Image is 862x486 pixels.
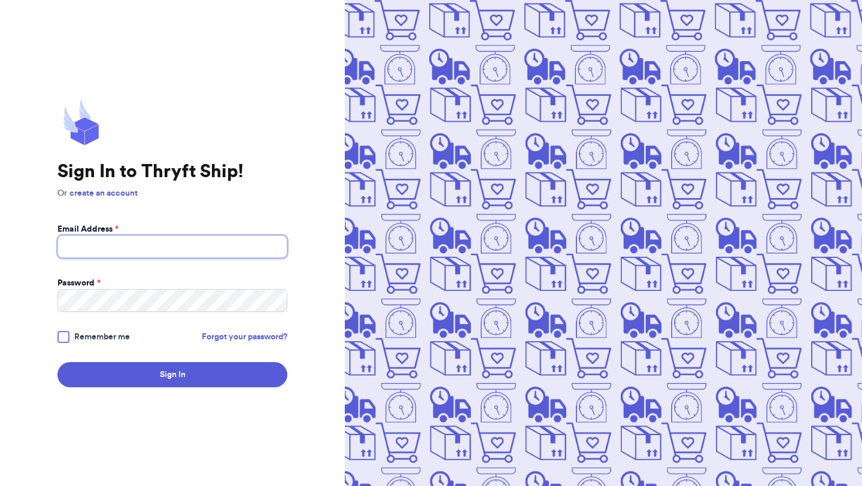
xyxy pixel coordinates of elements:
a: create an account [69,189,138,198]
h1: Sign In to Thryft Ship! [57,161,287,183]
button: Sign In [57,362,287,387]
a: Forgot your password? [202,331,287,343]
label: Password [57,277,101,289]
p: Or [57,187,287,199]
span: Remember me [74,331,130,343]
label: Email Address [57,223,119,235]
